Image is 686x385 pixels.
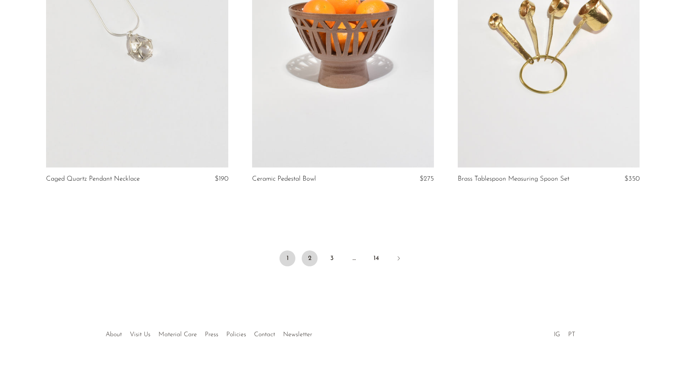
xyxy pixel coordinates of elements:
[458,175,569,183] a: Brass Tablespoon Measuring Spoon Set
[368,250,384,266] a: 14
[550,325,579,340] ul: Social Medias
[106,331,122,338] a: About
[391,250,407,268] a: Next
[205,331,218,338] a: Press
[254,331,275,338] a: Contact
[46,175,140,183] a: Caged Quartz Pendant Necklace
[130,331,150,338] a: Visit Us
[215,175,228,182] span: $190
[302,250,318,266] a: 2
[554,331,560,338] a: IG
[420,175,434,182] span: $275
[346,250,362,266] span: …
[624,175,640,182] span: $350
[252,175,316,183] a: Ceramic Pedestal Bowl
[102,325,316,340] ul: Quick links
[158,331,197,338] a: Material Care
[279,250,295,266] span: 1
[226,331,246,338] a: Policies
[324,250,340,266] a: 3
[568,331,575,338] a: PT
